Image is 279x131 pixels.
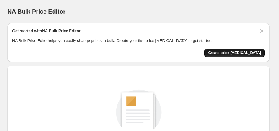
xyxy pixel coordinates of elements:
[204,49,265,57] button: Create price change job
[208,50,261,55] span: Create price [MEDICAL_DATA]
[12,28,81,34] h2: Get started with NA Bulk Price Editor
[12,38,265,44] p: NA Bulk Price Editor helps you easily change prices in bulk. Create your first price [MEDICAL_DAT...
[7,8,65,15] span: NA Bulk Price Editor
[259,28,265,34] button: Dismiss card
